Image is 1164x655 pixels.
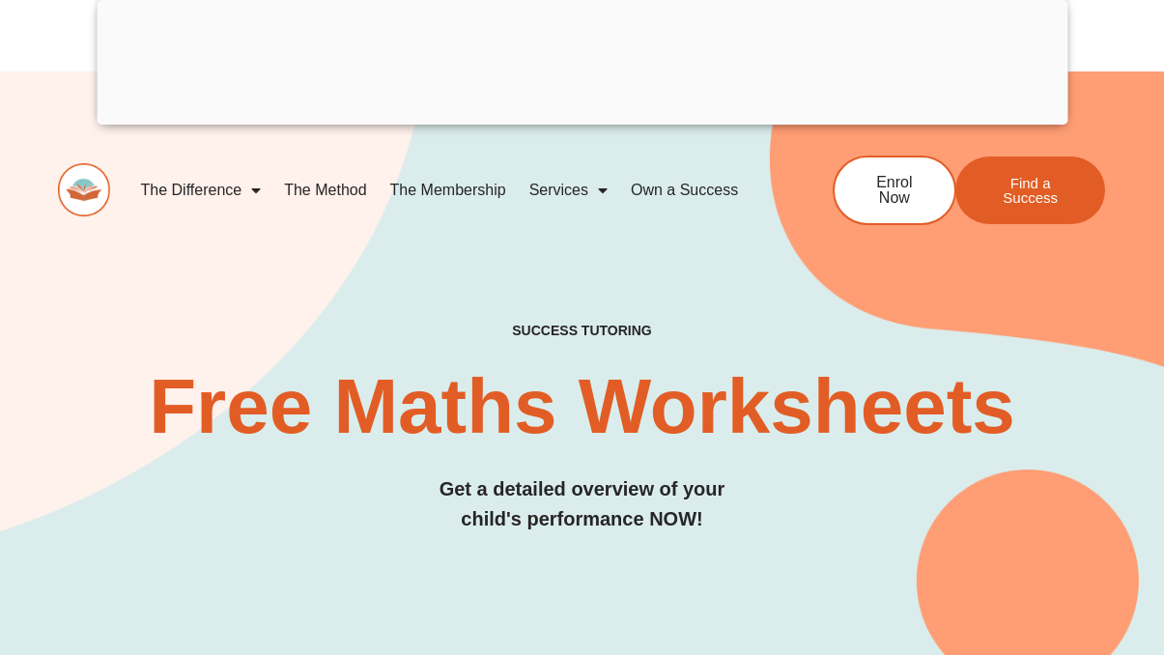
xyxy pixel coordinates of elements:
[129,168,273,213] a: The Difference
[272,168,378,213] a: The Method
[833,437,1164,655] iframe: Chat Widget
[58,368,1106,445] h2: Free Maths Worksheets​
[518,168,619,213] a: Services
[864,175,925,206] span: Enrol Now
[955,157,1105,224] a: Find a Success
[129,168,773,213] nav: Menu
[58,474,1106,534] h3: Get a detailed overview of your child's performance NOW!
[833,156,956,225] a: Enrol Now
[58,323,1106,339] h4: SUCCESS TUTORING​
[379,168,518,213] a: The Membership
[619,168,750,213] a: Own a Success
[984,176,1076,205] span: Find a Success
